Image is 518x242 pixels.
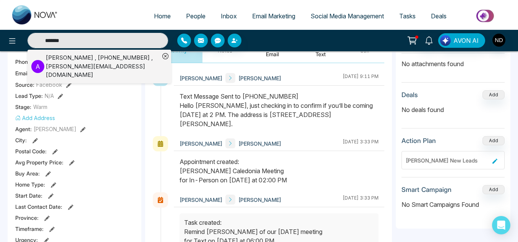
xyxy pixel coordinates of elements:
[431,12,447,20] span: Deals
[15,180,45,188] span: Home Type :
[180,140,222,148] span: [PERSON_NAME]
[458,7,513,24] img: Market-place.gif
[15,225,44,233] span: Timeframe :
[401,105,505,114] p: No deals found
[401,186,452,193] h3: Smart Campaign
[33,103,47,111] span: Warm
[15,58,32,66] span: Phone:
[311,12,384,20] span: Social Media Management
[154,12,171,20] span: Home
[399,12,416,20] span: Tasks
[406,156,489,164] div: [PERSON_NAME] New Leads
[34,125,76,133] span: [PERSON_NAME]
[244,9,303,23] a: Email Marketing
[482,136,505,145] button: Add
[343,195,379,205] div: [DATE] 3:33 PM
[343,73,379,83] div: [DATE] 9:11 PM
[15,192,42,200] span: Start Date :
[45,92,54,100] span: N/A
[15,203,62,211] span: Last Contact Date :
[153,37,202,63] button: Activity
[440,35,451,46] img: Lead Flow
[438,33,485,48] button: AVON AI
[303,9,392,23] a: Social Media Management
[252,12,295,20] span: Email Marketing
[178,9,213,23] a: People
[180,74,222,82] span: [PERSON_NAME]
[15,125,32,133] span: Agent:
[482,90,505,99] button: Add
[401,200,505,209] p: No Smart Campaigns Found
[146,9,178,23] a: Home
[31,60,44,73] p: A
[12,5,58,24] img: Nova CRM Logo
[180,196,222,204] span: [PERSON_NAME]
[401,137,436,145] h3: Action Plan
[15,114,55,122] button: Add Address
[392,9,423,23] a: Tasks
[15,214,39,222] span: Province :
[238,196,281,204] span: [PERSON_NAME]
[15,169,40,177] span: Buy Area :
[46,54,160,80] div: [PERSON_NAME] , [PHONE_NUMBER] , [PERSON_NAME][EMAIL_ADDRESS][DOMAIN_NAME]
[401,54,505,68] p: No attachments found
[36,81,62,89] span: Facebook
[15,92,43,100] span: Lead Type:
[15,81,34,89] span: Source:
[401,91,418,99] h3: Deals
[492,216,510,234] div: Open Intercom Messenger
[15,136,27,144] span: City :
[15,147,47,155] span: Postal Code :
[482,185,505,194] button: Add
[238,74,281,82] span: [PERSON_NAME]
[423,9,454,23] a: Deals
[186,12,206,20] span: People
[15,69,30,77] span: Email:
[238,140,281,148] span: [PERSON_NAME]
[221,12,237,20] span: Inbox
[15,103,31,111] span: Stage:
[343,138,379,148] div: [DATE] 3:33 PM
[213,9,244,23] a: Inbox
[492,34,505,47] img: User Avatar
[453,36,479,45] span: AVON AI
[15,158,63,166] span: Avg Property Price :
